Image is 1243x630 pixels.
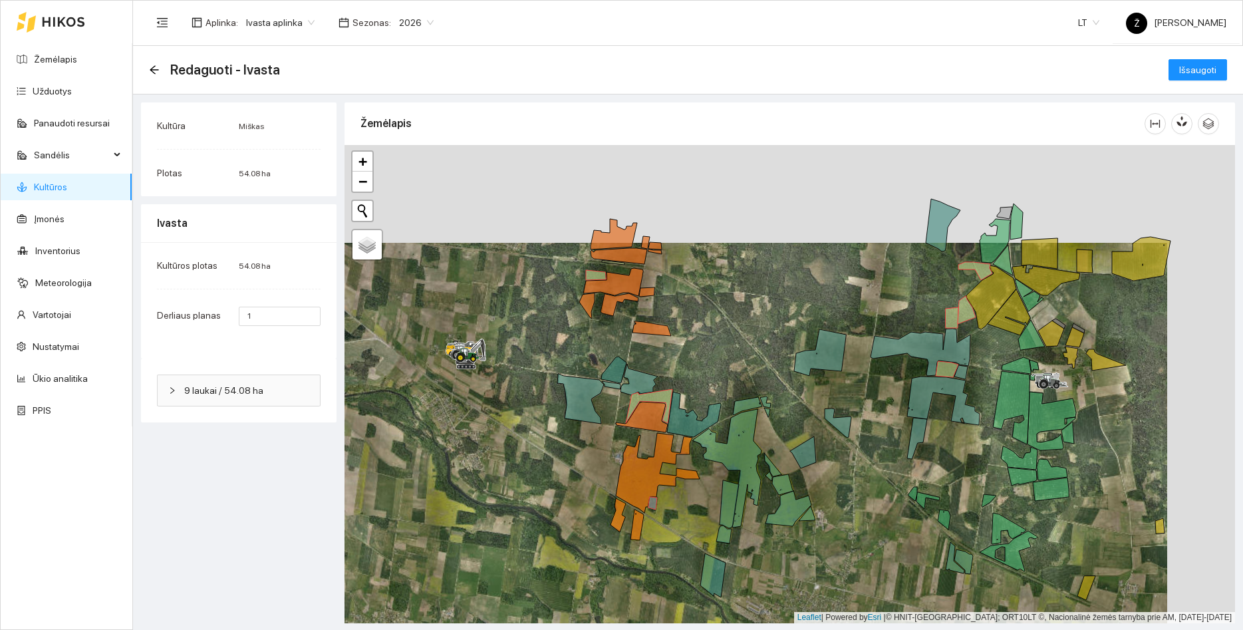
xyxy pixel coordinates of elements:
[884,613,886,622] span: |
[34,54,77,65] a: Žemėlapis
[868,613,882,622] a: Esri
[239,307,321,326] input: Įveskite t/Ha
[1145,118,1165,129] span: column-width
[797,613,821,622] a: Leaflet
[35,245,80,256] a: Inventorius
[206,15,238,30] span: Aplinka :
[239,169,271,178] span: 54.08 ha
[360,104,1145,142] div: Žemėlapis
[34,142,110,168] span: Sandėlis
[157,204,321,242] div: Ivasta
[34,214,65,224] a: Įmonės
[33,309,71,320] a: Vartotojai
[149,9,176,36] button: menu-fold
[352,172,372,192] a: Zoom out
[149,65,160,76] div: Atgal
[158,375,320,406] div: 9 laukai / 54.08 ha
[156,17,168,29] span: menu-fold
[339,17,349,28] span: calendar
[157,310,221,321] span: Derliaus planas
[358,173,367,190] span: −
[157,168,182,178] span: Plotas
[352,230,382,259] a: Layers
[352,201,372,221] button: Initiate a new search
[33,373,88,384] a: Ūkio analitika
[1169,59,1227,80] button: Išsaugoti
[149,65,160,75] span: arrow-left
[1179,63,1216,77] span: Išsaugoti
[33,86,72,96] a: Užduotys
[239,261,271,271] span: 54.08 ha
[168,387,176,394] span: right
[157,120,186,131] span: Kultūra
[1134,13,1140,34] span: Ž
[1145,113,1166,134] button: column-width
[239,122,264,131] span: Miškas
[246,13,315,33] span: Ivasta aplinka
[34,118,110,128] a: Panaudoti resursai
[399,13,434,33] span: 2026
[192,17,202,28] span: layout
[352,15,391,30] span: Sezonas :
[352,152,372,172] a: Zoom in
[170,59,280,80] span: Redaguoti - Ivasta
[34,182,67,192] a: Kultūros
[1126,17,1226,28] span: [PERSON_NAME]
[1078,13,1099,33] span: LT
[358,153,367,170] span: +
[33,341,79,352] a: Nustatymai
[35,277,92,288] a: Meteorologija
[33,405,51,416] a: PPIS
[157,260,217,271] span: Kultūros plotas
[794,612,1235,623] div: | Powered by © HNIT-[GEOGRAPHIC_DATA]; ORT10LT ©, Nacionalinė žemės tarnyba prie AM, [DATE]-[DATE]
[184,383,309,398] span: 9 laukai / 54.08 ha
